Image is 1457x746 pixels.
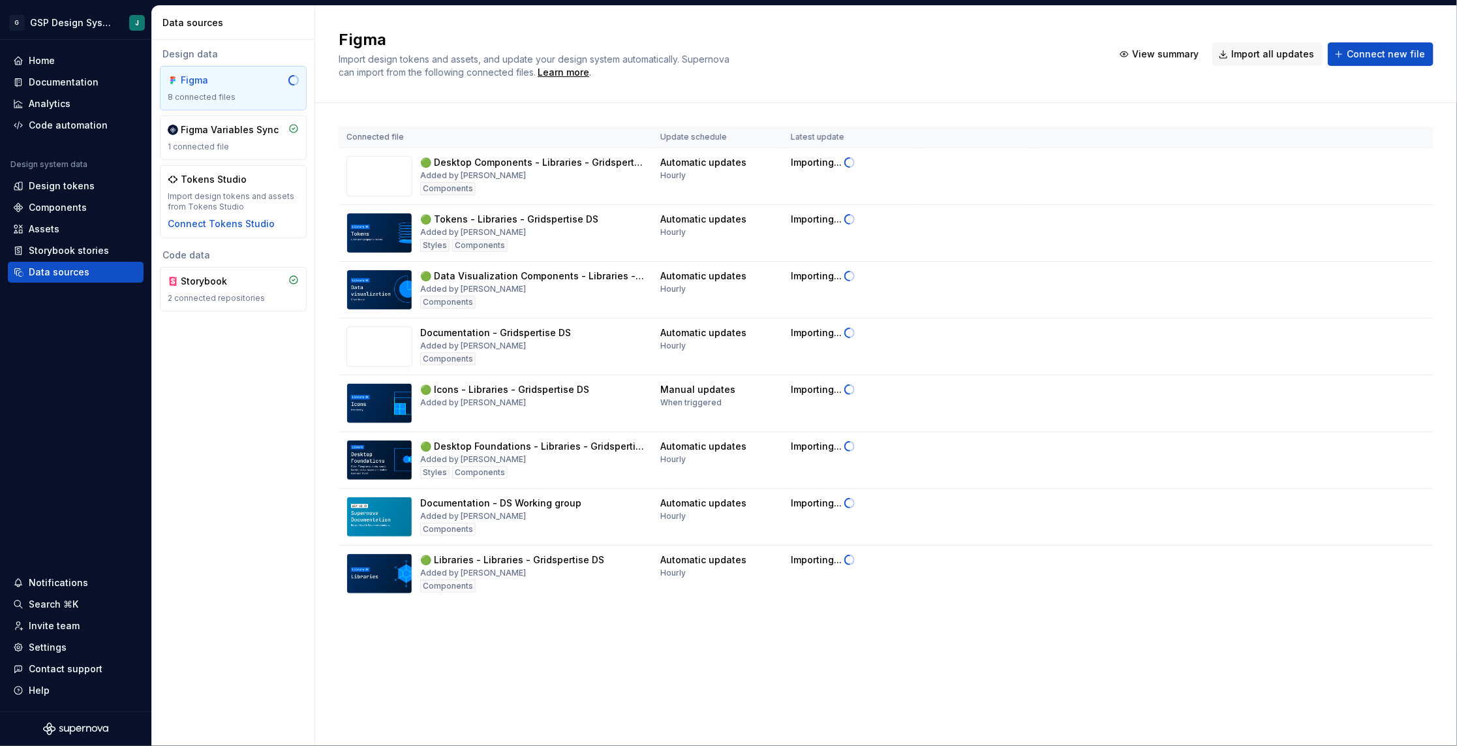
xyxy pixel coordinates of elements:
button: Connect Tokens Studio [168,217,275,230]
a: Figma8 connected files [160,66,307,110]
button: View summary [1113,42,1207,66]
div: Tokens Studio [181,173,247,186]
button: Import all updates [1212,42,1323,66]
button: Search ⌘K [8,594,144,615]
div: Components [420,580,476,593]
div: J [135,18,139,28]
div: Documentation - DS Working group [420,497,581,510]
div: Import design tokens and assets from Tokens Studio [168,191,299,212]
a: Settings [8,637,144,658]
div: 8 connected files [168,92,299,102]
div: Automatic updates [660,497,746,510]
div: 🟢 Libraries - Libraries - Gridspertise DS [420,553,604,567]
div: Hourly [660,341,686,351]
div: Automatic updates [660,213,746,226]
th: Connected file [339,127,652,148]
div: Components [452,466,508,479]
a: Components [8,197,144,218]
div: Hourly [660,227,686,238]
a: Figma Variables Sync1 connected file [160,116,307,160]
div: Settings [29,641,67,654]
div: Figma Variables Sync [181,123,279,136]
a: Analytics [8,93,144,114]
a: Storybook stories [8,240,144,261]
span: View summary [1132,48,1199,61]
div: Analytics [29,97,70,110]
span: Import all updates [1231,48,1314,61]
div: 🟢 Icons - Libraries - Gridspertise DS [420,383,589,396]
div: Components [29,201,87,214]
button: GGSP Design SystemJ [3,8,149,37]
div: Figma [181,74,243,87]
div: Design data [160,48,307,61]
div: Importing... [791,156,842,169]
a: Design tokens [8,176,144,196]
div: Styles [420,466,450,479]
div: Invite team [29,619,80,632]
div: Design tokens [29,179,95,193]
div: G [9,15,25,31]
th: Update schedule [652,127,783,148]
div: Importing... [791,326,842,339]
div: Contact support [29,662,102,676]
div: Importing... [791,213,842,226]
div: Added by [PERSON_NAME] [420,341,526,351]
div: Components [420,182,476,195]
div: Hourly [660,284,686,294]
div: Documentation - Gridspertise DS [420,326,571,339]
svg: Supernova Logo [43,723,108,736]
a: Learn more [538,66,589,79]
div: Manual updates [660,383,735,396]
span: . [536,68,591,78]
div: Notifications [29,576,88,589]
div: Help [29,684,50,697]
div: 1 connected file [168,142,299,152]
div: Automatic updates [660,553,746,567]
div: Hourly [660,511,686,521]
div: Components [420,296,476,309]
div: Styles [420,239,450,252]
button: Connect new file [1328,42,1434,66]
div: 🟢 Data Visualization Components - Libraries - Gridspertise DS [420,270,645,283]
div: Home [29,54,55,67]
div: Data sources [162,16,309,29]
div: Added by [PERSON_NAME] [420,397,526,408]
div: Assets [29,223,59,236]
div: Added by [PERSON_NAME] [420,284,526,294]
div: Components [420,523,476,536]
h2: Figma [339,29,1097,50]
div: Storybook stories [29,244,109,257]
a: Tokens StudioImport design tokens and assets from Tokens StudioConnect Tokens Studio [160,165,307,238]
span: Connect new file [1347,48,1425,61]
span: Import design tokens and assets, and update your design system automatically. Supernova can impor... [339,54,732,78]
div: Hourly [660,454,686,465]
div: Code data [160,249,307,262]
button: Contact support [8,659,144,679]
div: Components [452,239,508,252]
a: Home [8,50,144,71]
th: Latest update [783,127,919,148]
div: 🟢 Desktop Components - Libraries - Gridspertise DS [420,156,645,169]
button: Notifications [8,572,144,593]
div: Added by [PERSON_NAME] [420,568,526,578]
div: Automatic updates [660,270,746,283]
div: Automatic updates [660,156,746,169]
div: Documentation [29,76,99,89]
a: Data sources [8,262,144,283]
div: Importing... [791,270,842,283]
button: Help [8,680,144,701]
div: Importing... [791,383,842,396]
div: Storybook [181,275,243,288]
div: Importing... [791,440,842,453]
div: Added by [PERSON_NAME] [420,454,526,465]
div: 2 connected repositories [168,293,299,303]
div: Data sources [29,266,89,279]
a: Documentation [8,72,144,93]
div: Design system data [10,159,87,170]
div: Code automation [29,119,108,132]
div: Hourly [660,170,686,181]
div: When triggered [660,397,722,408]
